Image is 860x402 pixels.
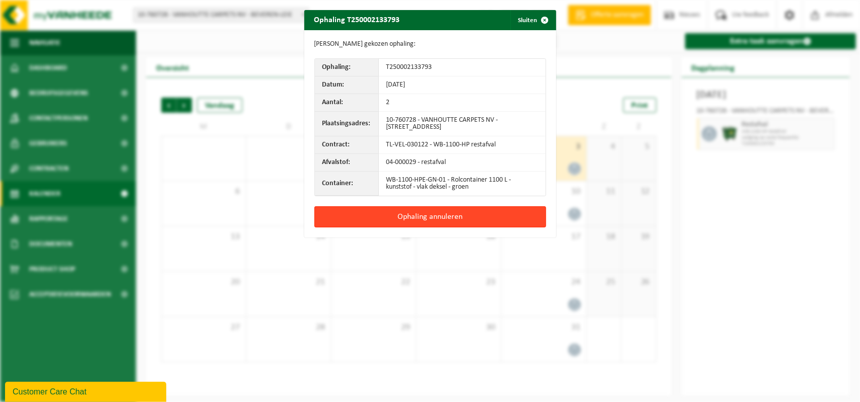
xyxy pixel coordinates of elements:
td: WB-1100-HPE-GN-01 - Rolcontainer 1100 L - kunststof - vlak deksel - groen [379,172,546,196]
th: Aantal: [315,94,379,112]
th: Plaatsingsadres: [315,112,379,136]
h2: Ophaling T250002133793 [304,10,410,29]
th: Ophaling: [315,59,379,76]
td: 10-760728 - VANHOUTTE CARPETS NV - [STREET_ADDRESS] [379,112,546,136]
td: [DATE] [379,76,546,94]
th: Afvalstof: [315,154,379,172]
td: 2 [379,94,546,112]
button: Sluiten [510,10,555,30]
button: Ophaling annuleren [314,206,546,227]
td: T250002133793 [379,59,546,76]
p: [PERSON_NAME] gekozen ophaling: [314,40,546,48]
th: Container: [315,172,379,196]
td: TL-VEL-030122 - WB-1100-HP restafval [379,136,546,154]
td: 04-000029 - restafval [379,154,546,172]
th: Datum: [315,76,379,94]
th: Contract: [315,136,379,154]
iframe: chat widget [5,380,168,402]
